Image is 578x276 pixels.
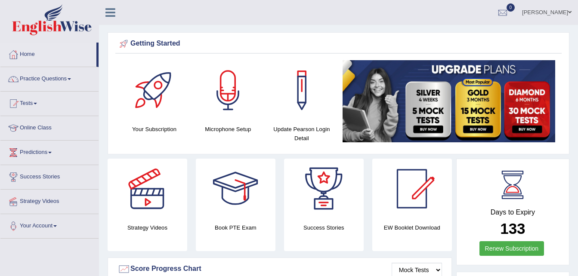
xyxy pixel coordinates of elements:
[372,223,452,232] h4: EW Booklet Download
[269,125,334,143] h4: Update Pearson Login Detail
[196,223,275,232] h4: Book PTE Exam
[108,223,187,232] h4: Strategy Videos
[0,214,99,236] a: Your Account
[117,263,442,276] div: Score Progress Chart
[117,37,559,50] div: Getting Started
[500,220,525,237] b: 133
[466,209,559,216] h4: Days to Expiry
[0,67,99,89] a: Practice Questions
[0,43,96,64] a: Home
[343,60,555,142] img: small5.jpg
[0,116,99,138] a: Online Class
[122,125,187,134] h4: Your Subscription
[479,241,544,256] a: Renew Subscription
[507,3,515,12] span: 0
[0,165,99,187] a: Success Stories
[0,190,99,211] a: Strategy Videos
[0,141,99,162] a: Predictions
[284,223,364,232] h4: Success Stories
[195,125,260,134] h4: Microphone Setup
[0,92,99,113] a: Tests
